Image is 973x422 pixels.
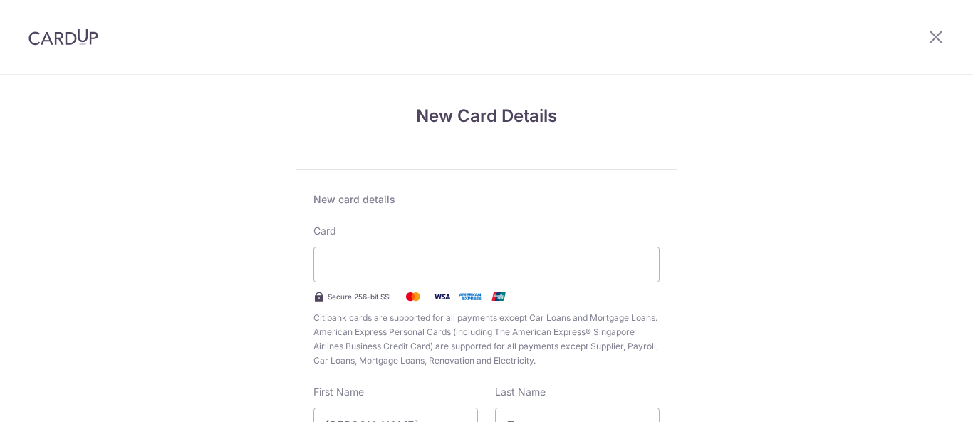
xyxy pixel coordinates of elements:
[313,385,364,399] label: First Name
[882,379,959,415] iframe: Opens a widget where you can find more information
[296,103,677,129] h4: New Card Details
[313,224,336,238] label: Card
[326,256,647,273] iframe: Secure card payment input frame
[456,288,484,305] img: .alt.amex
[399,288,427,305] img: Mastercard
[484,288,513,305] img: .alt.unionpay
[28,29,98,46] img: CardUp
[313,192,660,207] div: New card details
[328,291,393,302] span: Secure 256-bit SSL
[495,385,546,399] label: Last Name
[313,311,660,368] span: Citibank cards are supported for all payments except Car Loans and Mortgage Loans. American Expre...
[427,288,456,305] img: Visa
